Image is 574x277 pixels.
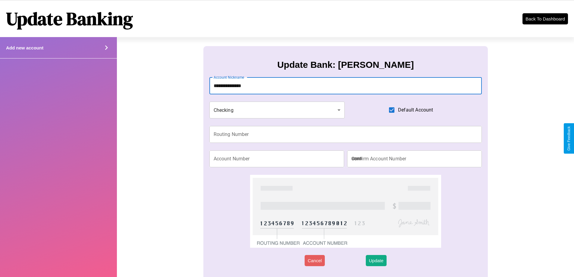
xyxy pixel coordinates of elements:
button: Back To Dashboard [522,13,568,24]
div: Checking [209,102,345,118]
h3: Update Bank: [PERSON_NAME] [277,60,414,70]
span: Default Account [398,106,433,114]
button: Cancel [305,255,325,266]
button: Update [366,255,386,266]
label: Account Nickname [214,75,244,80]
div: Give Feedback [567,126,571,151]
h1: Update Banking [6,6,133,31]
img: check [250,175,441,248]
h4: Add new account [6,45,43,50]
